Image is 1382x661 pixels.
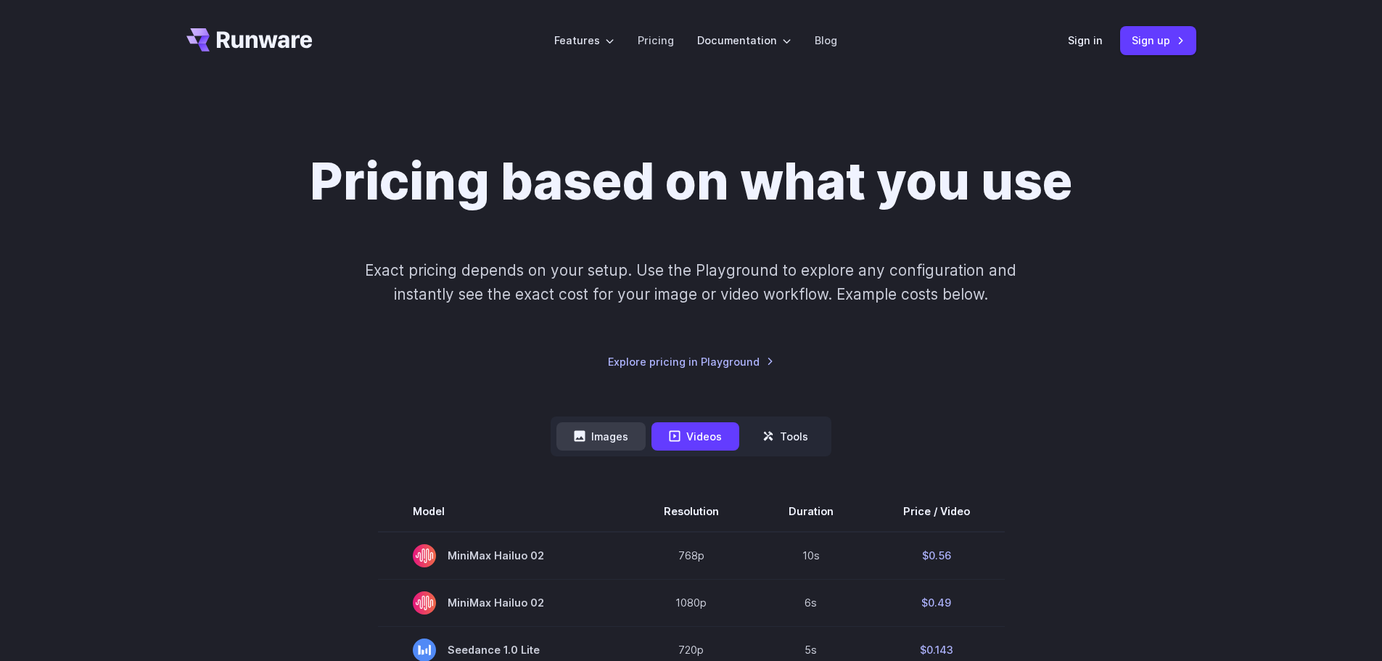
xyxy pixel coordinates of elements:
[310,151,1072,212] h1: Pricing based on what you use
[556,422,646,451] button: Images
[629,579,754,626] td: 1080p
[186,28,313,52] a: Go to /
[554,32,614,49] label: Features
[608,353,774,370] a: Explore pricing in Playground
[815,32,837,49] a: Blog
[413,544,594,567] span: MiniMax Hailuo 02
[1120,26,1196,54] a: Sign up
[638,32,674,49] a: Pricing
[754,579,868,626] td: 6s
[754,532,868,580] td: 10s
[868,491,1005,532] th: Price / Video
[868,579,1005,626] td: $0.49
[378,491,629,532] th: Model
[413,591,594,615] span: MiniMax Hailuo 02
[629,491,754,532] th: Resolution
[745,422,826,451] button: Tools
[337,258,1044,307] p: Exact pricing depends on your setup. Use the Playground to explore any configuration and instantl...
[697,32,791,49] label: Documentation
[1068,32,1103,49] a: Sign in
[868,532,1005,580] td: $0.56
[651,422,739,451] button: Videos
[629,532,754,580] td: 768p
[754,491,868,532] th: Duration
